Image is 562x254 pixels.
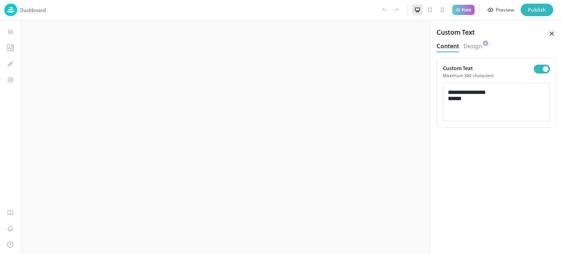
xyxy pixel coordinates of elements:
button: Preview [484,4,518,16]
button: Publish [521,4,553,16]
label: Undo (Ctrl + Z) [378,4,390,16]
p: Maximum 300 characters [443,72,534,79]
div: Custom Text [437,27,475,40]
button: Content [437,40,459,50]
div: Preview [496,6,514,14]
div: Publish [528,6,546,14]
label: Redo (Ctrl + Y) [390,4,403,16]
p: Print [462,8,471,12]
button: Design [464,40,482,50]
img: logo-86c26b7e.jpg [4,4,17,16]
p: Dashboard [20,6,46,14]
p: Custom Text [443,64,534,72]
